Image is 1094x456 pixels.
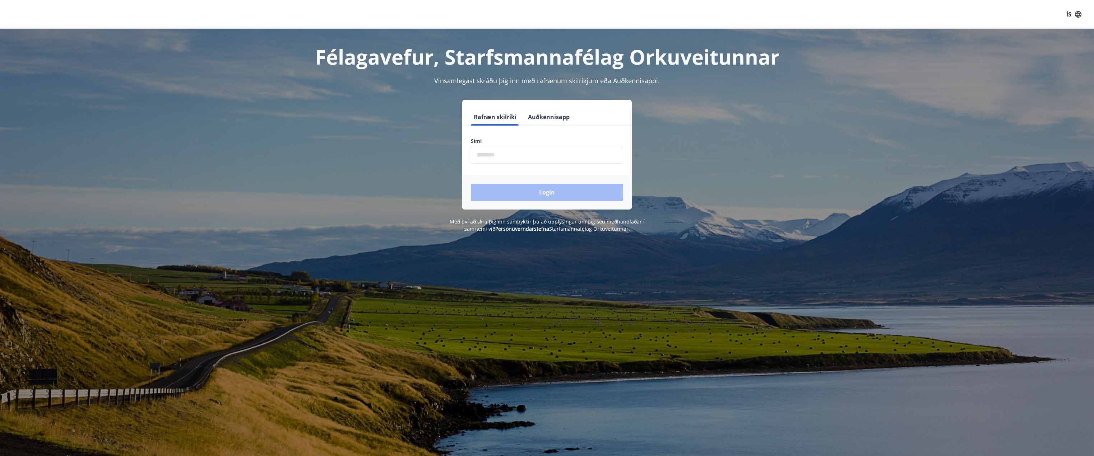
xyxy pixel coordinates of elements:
[471,108,519,126] button: Rafræn skilríki
[495,225,549,232] a: Persónuverndarstefna
[297,43,797,70] h1: Félagavefur, Starfsmannafélag Orkuveitunnar
[450,218,645,232] span: Með því að skrá þig inn samþykkir þú að upplýsingar um þig séu meðhöndlaðar í samræmi við Starfsm...
[471,137,623,145] label: Sími
[1062,8,1085,21] button: ÍS
[525,108,573,126] button: Auðkennisapp
[434,76,660,85] span: Vinsamlegast skráðu þig inn með rafrænum skilríkjum eða Auðkennisappi.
